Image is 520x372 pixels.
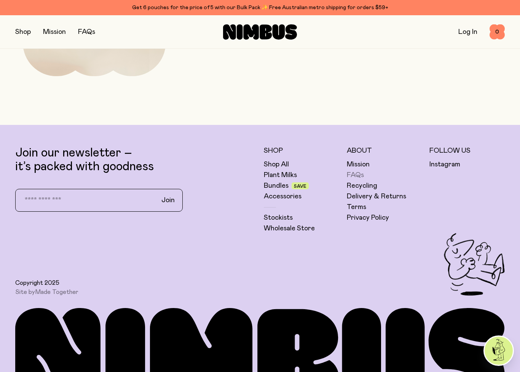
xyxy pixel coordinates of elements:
span: Copyright 2025 [15,279,59,287]
a: Made Together [35,289,78,295]
a: Recycling [347,181,377,190]
a: Log In [458,29,477,35]
h5: About [347,146,422,155]
a: Terms [347,203,366,212]
a: Bundles [264,181,289,190]
button: Join [155,192,181,208]
img: agent [485,337,513,365]
a: Shop All [264,160,289,169]
h5: Follow Us [429,146,505,155]
span: Join [161,196,175,205]
span: Save [294,184,306,188]
a: Plant Milks [264,171,297,180]
button: 0 [490,24,505,40]
a: FAQs [347,171,364,180]
a: Mission [43,29,66,35]
div: Get 6 pouches for the price of 5 with our Bulk Pack ✨ Free Australian metro shipping for orders $59+ [15,3,505,12]
a: Delivery & Returns [347,192,406,201]
a: Accessories [264,192,301,201]
a: Privacy Policy [347,213,389,222]
a: FAQs [78,29,95,35]
p: Join our newsletter – it’s packed with goodness [15,146,256,174]
a: Wholesale Store [264,224,315,233]
span: Site by [15,288,78,296]
h5: Shop [264,146,339,155]
a: Mission [347,160,370,169]
a: Stockists [264,213,293,222]
a: Instagram [429,160,460,169]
